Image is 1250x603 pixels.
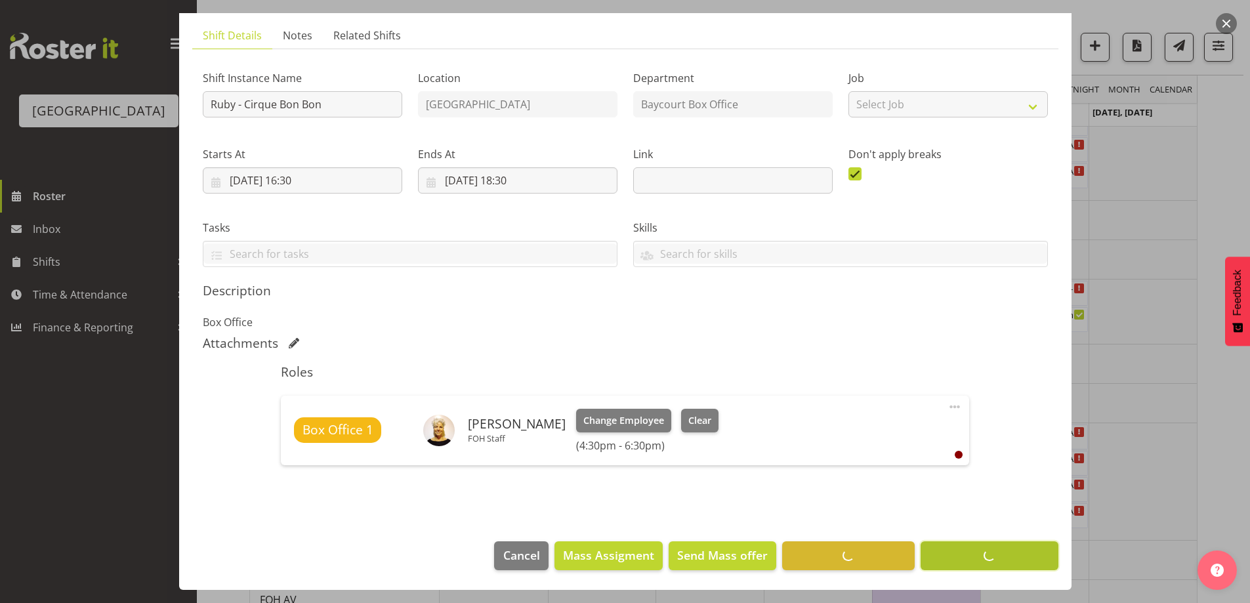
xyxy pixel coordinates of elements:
label: Link [633,146,833,162]
div: User is clocked out [955,451,963,459]
img: help-xxl-2.png [1211,564,1224,577]
label: Starts At [203,146,402,162]
p: FOH Staff [468,433,566,444]
span: Send Mass offer [677,547,768,564]
span: Clear [688,413,711,428]
img: ruby-grace1f4c5d5321bc8d44b8aa54e3a0f23f63.png [423,415,455,446]
label: Skills [633,220,1048,236]
label: Job [848,70,1048,86]
button: Send Mass offer [669,541,776,570]
h5: Roles [281,364,969,380]
span: Change Employee [583,413,664,428]
input: Click to select... [418,167,617,194]
h6: [PERSON_NAME] [468,417,566,431]
label: Shift Instance Name [203,70,402,86]
input: Search for tasks [203,243,617,264]
button: Clear [681,409,719,432]
button: Change Employee [576,409,671,432]
label: Don't apply breaks [848,146,1048,162]
span: Box Office 1 [302,421,373,440]
span: Notes [283,28,312,43]
input: Shift Instance Name [203,91,402,117]
span: Feedback [1232,270,1243,316]
span: Mass Assigment [563,547,654,564]
button: Cancel [494,541,548,570]
label: Tasks [203,220,617,236]
h6: (4:30pm - 6:30pm) [576,439,718,452]
span: Related Shifts [333,28,401,43]
input: Click to select... [203,167,402,194]
label: Ends At [418,146,617,162]
h5: Attachments [203,335,278,351]
button: Feedback - Show survey [1225,257,1250,346]
span: Cancel [503,547,540,564]
span: Shift Details [203,28,262,43]
label: Location [418,70,617,86]
label: Department [633,70,833,86]
input: Search for skills [634,243,1047,264]
p: Box Office [203,314,1048,330]
h5: Description [203,283,1048,299]
button: Mass Assigment [554,541,663,570]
